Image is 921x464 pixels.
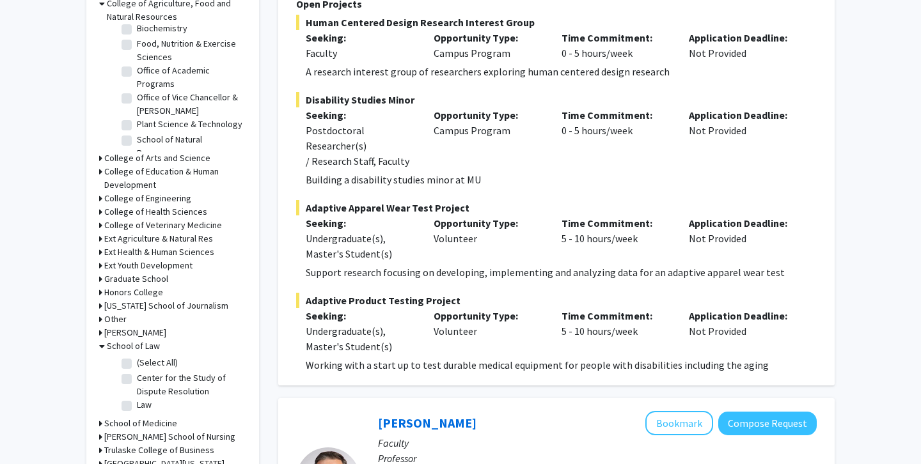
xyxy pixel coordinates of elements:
h3: Ext Youth Development [104,259,193,272]
div: Undergraduate(s), Master's Student(s) [306,323,414,354]
span: Adaptive Product Testing Project [296,293,817,308]
label: Office of Academic Programs [137,64,243,91]
div: Campus Program [424,107,552,169]
div: Campus Program [424,30,552,61]
h3: Honors College [104,286,163,299]
span: Adaptive Apparel Wear Test Project [296,200,817,215]
span: Disability Studies Minor [296,92,817,107]
p: Application Deadline: [689,30,798,45]
p: Opportunity Type: [434,308,542,323]
p: Time Commitment: [562,215,670,231]
p: Seeking: [306,308,414,323]
p: Application Deadline: [689,308,798,323]
p: Seeking: [306,30,414,45]
div: 5 - 10 hours/week [552,308,680,354]
h3: College of Health Sciences [104,205,207,219]
iframe: Chat [10,406,54,454]
p: Support research focusing on developing, implementing and analyzing data for an adaptive apparel ... [306,265,817,280]
p: Opportunity Type: [434,215,542,231]
p: Working with a start up to test durable medical equipment for people with disabilities including ... [306,357,817,373]
h3: Trulaske College of Business [104,444,214,457]
p: Opportunity Type: [434,107,542,123]
p: Time Commitment: [562,107,670,123]
p: Seeking: [306,107,414,123]
button: Compose Request to Jeff Milyo [718,412,817,435]
h3: School of Law [107,339,160,353]
div: Not Provided [679,30,807,61]
label: Biochemistry [137,22,187,35]
div: Not Provided [679,215,807,261]
p: A research interest group of researchers exploring human centered design research [306,64,817,79]
label: (Select All) [137,356,178,369]
h3: [PERSON_NAME] [104,326,166,339]
div: Volunteer [424,215,552,261]
h3: [US_STATE] School of Journalism [104,299,228,313]
p: Building a disability studies minor at MU [306,172,817,187]
h3: College of Arts and Science [104,151,210,165]
p: Opportunity Type: [434,30,542,45]
h3: College of Education & Human Development [104,165,246,192]
h3: Other [104,313,127,326]
div: 0 - 5 hours/week [552,30,680,61]
p: Time Commitment: [562,308,670,323]
span: Human Centered Design Research Interest Group [296,15,817,30]
label: Law [137,398,152,412]
h3: Ext Health & Human Sciences [104,245,214,259]
h3: Ext Agriculture & Natural Res [104,232,213,245]
div: 5 - 10 hours/week [552,215,680,261]
label: Food, Nutrition & Exercise Sciences [137,37,243,64]
h3: College of Engineering [104,192,191,205]
h3: [PERSON_NAME] School of Nursing [104,430,235,444]
label: School of Natural Resources [137,133,243,160]
div: Not Provided [679,107,807,169]
h3: College of Veterinary Medicine [104,219,222,232]
div: Not Provided [679,308,807,354]
h3: Graduate School [104,272,168,286]
div: Volunteer [424,308,552,354]
h3: School of Medicine [104,417,177,430]
label: Center for the Study of Dispute Resolution [137,371,243,398]
p: Time Commitment: [562,30,670,45]
div: Faculty [306,45,414,61]
label: Plant Science & Technology [137,118,242,131]
div: Undergraduate(s), Master's Student(s) [306,231,414,261]
p: Seeking: [306,215,414,231]
label: Office of Vice Chancellor & [PERSON_NAME] [137,91,243,118]
p: Application Deadline: [689,215,798,231]
div: 0 - 5 hours/week [552,107,680,169]
p: Application Deadline: [689,107,798,123]
div: Postdoctoral Researcher(s) / Research Staff, Faculty [306,123,414,169]
button: Add Jeff Milyo to Bookmarks [645,411,713,435]
a: [PERSON_NAME] [378,415,476,431]
p: Faculty [378,435,817,451]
